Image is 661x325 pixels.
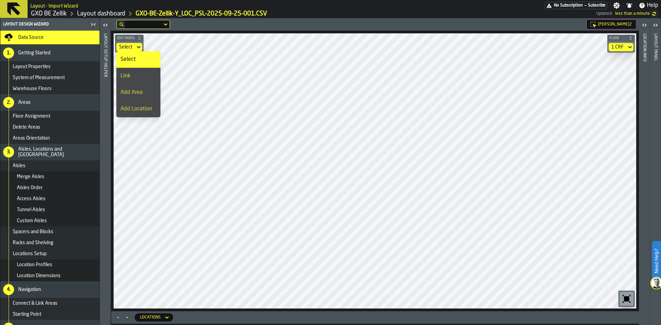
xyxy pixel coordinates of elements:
span: Custom Aisles [17,218,47,224]
li: menu Navigation [0,281,99,298]
span: Navigation [18,287,41,292]
label: button-toggle-Open [101,20,110,32]
label: button-toggle-Help [636,1,661,10]
div: Layout Design Wizard [2,22,88,27]
span: Tunnel Aisles [17,207,45,213]
label: Need Help? [653,242,660,280]
li: menu Racks and Shelving [0,237,99,248]
li: menu Aisles, Locations and Bays [0,144,99,160]
span: Floor Assignment [13,113,50,119]
span: Racks and Shelving [13,240,53,246]
div: Menu Subscription [545,2,607,9]
span: Subscribe [588,3,606,8]
label: button-toggle-Notifications [623,2,636,9]
div: DropdownMenuValue-default-floor [611,44,624,50]
span: Delete Areas [13,124,40,130]
li: menu Location Profiles [0,259,99,270]
div: Link [120,72,156,80]
header: Layout panel [650,18,661,325]
ul: dropdown-menu [116,51,160,117]
li: dropdown-item [116,68,160,84]
div: Location Info [642,32,647,323]
li: menu Areas [0,94,99,111]
span: Connect & Link Areas [13,301,57,306]
li: menu Access Aisles [0,193,99,204]
li: menu Locations Setup [0,248,99,259]
div: 1. [3,47,14,58]
label: button-toggle-Open [651,20,660,32]
li: menu Getting Started [0,45,99,61]
h2: Sub Title [30,2,78,9]
a: link-to-/wh/i/5fa160b1-7992-442a-9057-4226e3d2ae6d/pricing/ [545,2,607,9]
div: DropdownMenuValue-locations [140,315,161,320]
span: Spacers and Blocks [13,229,53,235]
li: menu Warehouse Floors [0,83,99,94]
header: Layout Design Wizard [0,18,99,31]
span: Areas Orientation [13,136,50,141]
div: DropdownMenuValue-default-floor [609,43,633,51]
span: System of Measurement [13,75,65,80]
label: button-toggle-undefined [650,10,658,18]
span: Location Dimensions [17,273,61,279]
span: [PERSON_NAME]2 [598,22,632,27]
nav: Breadcrumb [30,10,313,18]
span: Data Source [18,35,44,40]
button: button- [115,35,144,42]
li: menu Layout Properties [0,61,99,72]
a: link-to-/wh/i/5fa160b1-7992-442a-9057-4226e3d2ae6d/import/layout/c2289acf-db0f-40b7-8b31-d8edf789... [136,10,267,18]
span: Merge Aisles [17,174,44,180]
label: button-toggle-Open [640,20,649,32]
span: Aisles Order [17,185,43,191]
li: menu Custom Aisles [0,215,99,226]
label: button-toggle-Close me [88,20,98,29]
button: Minimize [123,314,131,321]
li: menu Data Source [0,31,99,45]
header: Layout Setup Helper [100,18,111,325]
button: button- [607,35,635,42]
div: DropdownMenuValue-locations [135,313,173,322]
li: menu Location Dimensions [0,270,99,281]
div: Select [120,55,156,64]
span: Layout Properties [13,64,51,69]
div: 4. [3,284,14,295]
span: Getting Started [18,50,51,56]
div: hide filter [119,22,124,26]
a: link-to-/wh/i/5fa160b1-7992-442a-9057-4226e3d2ae6d [31,10,67,18]
div: Layout panel [653,32,658,323]
span: Aisles [13,163,25,169]
button: Maximize [114,314,122,321]
li: dropdown-item [116,101,160,117]
li: menu Areas Orientation [0,133,99,144]
div: 2. [3,97,14,108]
div: DropdownMenuValue-none [119,44,133,50]
span: Edit Modes [116,36,136,40]
div: DropdownMenuValue-none [116,43,142,51]
span: Locations Setup [13,251,47,257]
svg: Reset zoom and position [621,293,632,304]
div: Layout Setup Helper [103,32,108,323]
span: Aisles, Locations and [GEOGRAPHIC_DATA] [18,147,97,158]
span: — [584,3,587,8]
li: menu Tunnel Aisles [0,204,99,215]
span: Access Aisles [17,196,45,202]
li: menu Aisles [0,160,99,171]
span: Areas [18,100,31,105]
span: Warehouse Floors [13,86,52,91]
a: link-to-/wh/i/5fa160b1-7992-442a-9057-4226e3d2ae6d/designer [77,10,125,18]
div: Add Area [120,88,156,97]
span: 10/10/2025, 09:56:20 [615,11,650,16]
span: No Subscription [554,3,583,8]
li: menu Floor Assignment [0,111,99,122]
header: Location Info [639,18,650,325]
li: menu System of Measurement [0,72,99,83]
span: Updated: [596,11,612,16]
span: Help [647,1,658,10]
div: button-toolbar-undefined [618,291,635,307]
div: Add Location [120,105,156,113]
li: menu Delete Areas [0,122,99,133]
li: menu Starting Point [0,309,99,320]
span: Floor [608,36,627,40]
li: menu Merge Aisles [0,171,99,182]
li: menu Spacers and Blocks [0,226,99,237]
li: menu Connect & Link Areas [0,298,99,309]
